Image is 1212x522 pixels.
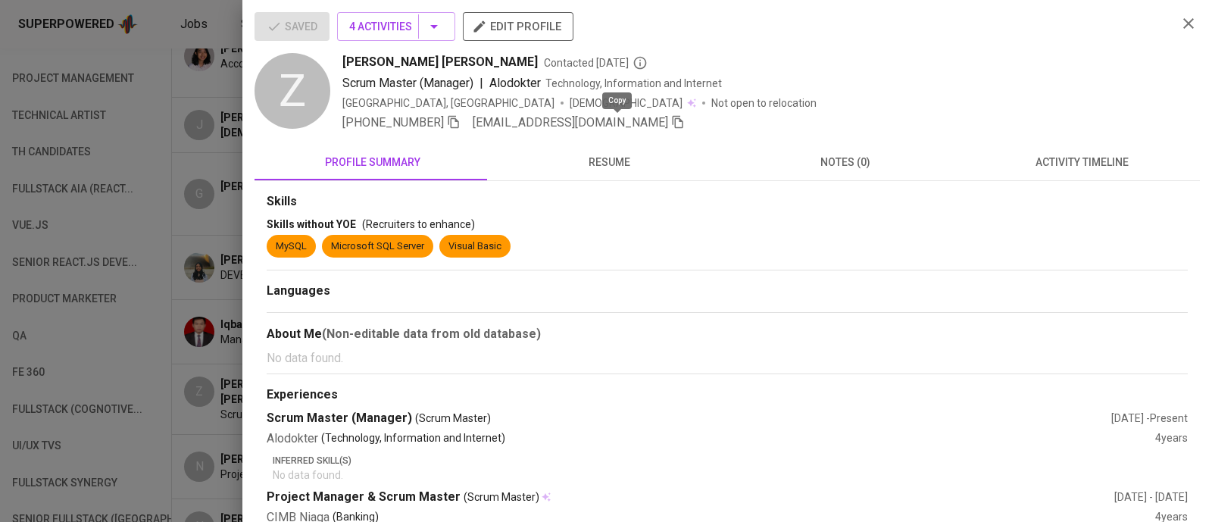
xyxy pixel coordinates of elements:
[489,76,541,90] span: Alodokter
[273,467,1188,483] p: No data found.
[331,239,424,254] div: Microsoft SQL Server
[415,411,491,426] span: (Scrum Master)
[322,327,541,341] b: (Non-editable data from old database)
[337,12,455,41] button: 4 Activities
[736,153,954,172] span: notes (0)
[973,153,1191,172] span: activity timeline
[267,325,1188,343] div: About Me
[570,95,685,111] span: [DEMOGRAPHIC_DATA]
[633,55,648,70] svg: By Batam recruiter
[273,454,1188,467] p: Inferred Skill(s)
[342,76,473,90] span: Scrum Master (Manager)
[267,283,1188,300] div: Languages
[448,239,501,254] div: Visual Basic
[267,410,1111,427] div: Scrum Master (Manager)
[500,153,718,172] span: resume
[1111,411,1188,426] div: [DATE] - Present
[479,74,483,92] span: |
[463,12,573,41] button: edit profile
[342,95,554,111] div: [GEOGRAPHIC_DATA], [GEOGRAPHIC_DATA]
[473,115,668,130] span: [EMAIL_ADDRESS][DOMAIN_NAME]
[267,218,356,230] span: Skills without YOE
[1114,489,1188,505] div: [DATE] - [DATE]
[276,239,307,254] div: MySQL
[321,430,505,448] p: (Technology, Information and Internet)
[463,20,573,32] a: edit profile
[464,489,539,505] span: (Scrum Master)
[267,193,1188,211] div: Skills
[267,349,1188,367] p: No data found.
[267,489,1114,506] div: Project Manager & Scrum Master
[267,386,1188,404] div: Experiences
[349,17,443,36] span: 4 Activities
[342,53,538,71] span: [PERSON_NAME] [PERSON_NAME]
[255,53,330,129] div: Z
[475,17,561,36] span: edit profile
[342,115,444,130] span: [PHONE_NUMBER]
[544,55,648,70] span: Contacted [DATE]
[264,153,482,172] span: profile summary
[1155,430,1188,448] div: 4 years
[362,218,475,230] span: (Recruiters to enhance)
[711,95,817,111] p: Not open to relocation
[545,77,722,89] span: Technology, Information and Internet
[267,430,1155,448] div: Alodokter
